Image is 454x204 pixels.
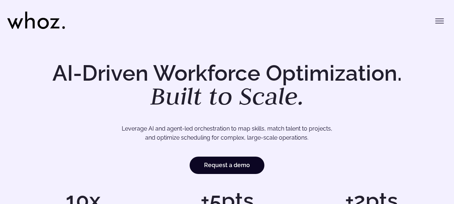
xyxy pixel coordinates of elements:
[36,124,418,143] p: Leverage AI and agent-led orchestration to map skills, match talent to projects, and optimize sch...
[432,14,447,28] button: Toggle menu
[42,62,412,109] h1: AI-Driven Workforce Optimization.
[190,157,264,174] a: Request a demo
[150,80,304,112] em: Built to Scale.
